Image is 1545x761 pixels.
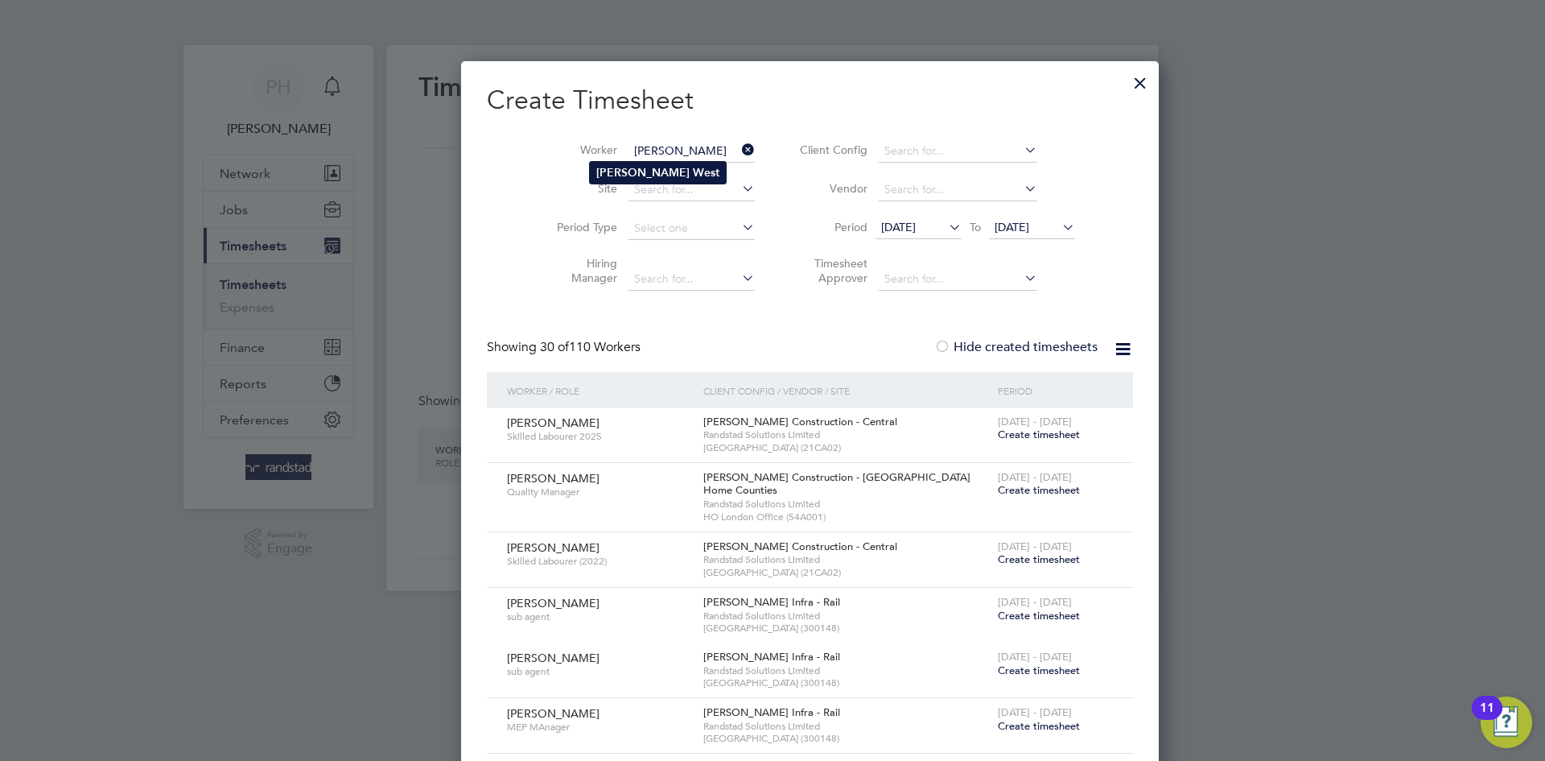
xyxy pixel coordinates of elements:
[507,610,691,623] span: sub agent
[628,217,755,240] input: Select one
[507,651,599,665] span: [PERSON_NAME]
[994,372,1117,409] div: Period
[998,428,1080,441] span: Create timesheet
[795,143,867,157] label: Client Config
[545,143,617,157] label: Worker
[540,339,641,355] span: 110 Workers
[703,622,990,635] span: [GEOGRAPHIC_DATA] (300148)
[545,220,617,234] label: Period Type
[703,610,990,622] span: Randstad Solutions Limited
[628,140,755,163] input: Search for...
[998,415,1072,428] span: [DATE] - [DATE]
[879,179,1037,201] input: Search for...
[703,553,990,566] span: Randstad Solutions Limited
[995,220,1029,234] span: [DATE]
[998,595,1072,609] span: [DATE] - [DATE]
[596,166,690,180] b: [PERSON_NAME]
[879,268,1037,291] input: Search for...
[703,470,970,498] span: [PERSON_NAME] Construction - [GEOGRAPHIC_DATA] Home Counties
[540,339,569,355] span: 30 of
[703,705,840,719] span: [PERSON_NAME] Infra - Rail
[545,256,617,285] label: Hiring Manager
[1480,708,1494,729] div: 11
[507,555,691,568] span: Skilled Labourer (2022)
[703,732,990,745] span: [GEOGRAPHIC_DATA] (300148)
[965,217,986,238] span: To
[703,664,990,677] span: Randstad Solutions Limited
[703,498,990,511] span: Randstad Solutions Limited
[998,470,1072,484] span: [DATE] - [DATE]
[507,486,691,498] span: Quality Manager
[879,140,1037,163] input: Search for...
[507,596,599,610] span: [PERSON_NAME]
[881,220,916,234] span: [DATE]
[703,540,897,553] span: [PERSON_NAME] Construction - Central
[487,84,1133,118] h2: Create Timesheet
[703,428,990,441] span: Randstad Solutions Limited
[795,181,867,196] label: Vendor
[703,720,990,733] span: Randstad Solutions Limited
[998,483,1080,497] span: Create timesheet
[628,268,755,291] input: Search for...
[703,415,897,428] span: [PERSON_NAME] Construction - Central
[699,372,994,409] div: Client Config / Vendor / Site
[795,256,867,285] label: Timesheet Approver
[503,372,699,409] div: Worker / Role
[703,511,990,523] span: HO London Office (54A001)
[795,220,867,234] label: Period
[934,339,1098,355] label: Hide created timesheets
[998,540,1072,553] span: [DATE] - [DATE]
[507,665,691,678] span: sub agent
[703,676,990,689] span: [GEOGRAPHIC_DATA] (300148)
[703,441,990,454] span: [GEOGRAPHIC_DATA] (21CA02)
[507,540,599,555] span: [PERSON_NAME]
[507,706,599,721] span: [PERSON_NAME]
[1481,697,1532,748] button: Open Resource Center, 11 new notifications
[998,719,1080,733] span: Create timesheet
[628,179,755,201] input: Search for...
[507,416,599,430] span: [PERSON_NAME]
[703,566,990,579] span: [GEOGRAPHIC_DATA] (21CA02)
[545,181,617,196] label: Site
[487,339,644,356] div: Showing
[998,705,1072,719] span: [DATE] - [DATE]
[998,650,1072,664] span: [DATE] - [DATE]
[998,609,1080,622] span: Create timesheet
[693,166,719,180] b: West
[703,595,840,609] span: [PERSON_NAME] Infra - Rail
[998,552,1080,566] span: Create timesheet
[703,650,840,664] span: [PERSON_NAME] Infra - Rail
[998,664,1080,677] span: Create timesheet
[507,430,691,443] span: Skilled Labourer 2025
[507,721,691,734] span: MEP MAnager
[507,471,599,486] span: [PERSON_NAME]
